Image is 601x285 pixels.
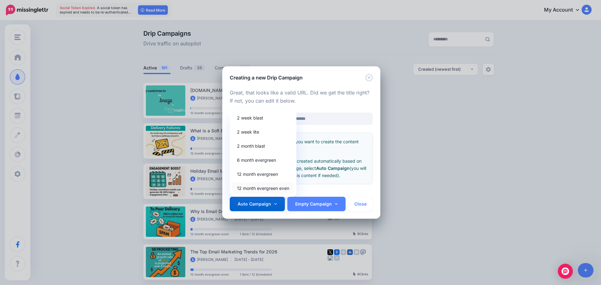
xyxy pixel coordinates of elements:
[348,197,373,211] button: Close
[232,154,294,166] a: 6 month evergreen
[287,197,346,211] a: Empty Campaign
[232,182,294,194] a: 12 month evergreen even
[230,74,303,81] h5: Creating a new Drip Campaign
[235,157,367,179] p: If you'd like the content to be created automatically based on the content we find on this page, ...
[232,112,294,124] a: 2 week blast
[230,197,285,211] a: Auto Campaign
[232,126,294,138] a: 2 week lite
[232,140,294,152] a: 2 month blast
[232,168,294,180] a: 12 month evergreen
[365,74,373,82] button: Close
[235,138,367,152] p: Create an if you want to create the content yourself.
[558,264,573,279] div: Open Intercom Messenger
[230,89,373,105] p: Great, that looks like a valid URL. Did we get the title right? If not, you can edit it below.
[316,165,350,171] b: Auto Campaign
